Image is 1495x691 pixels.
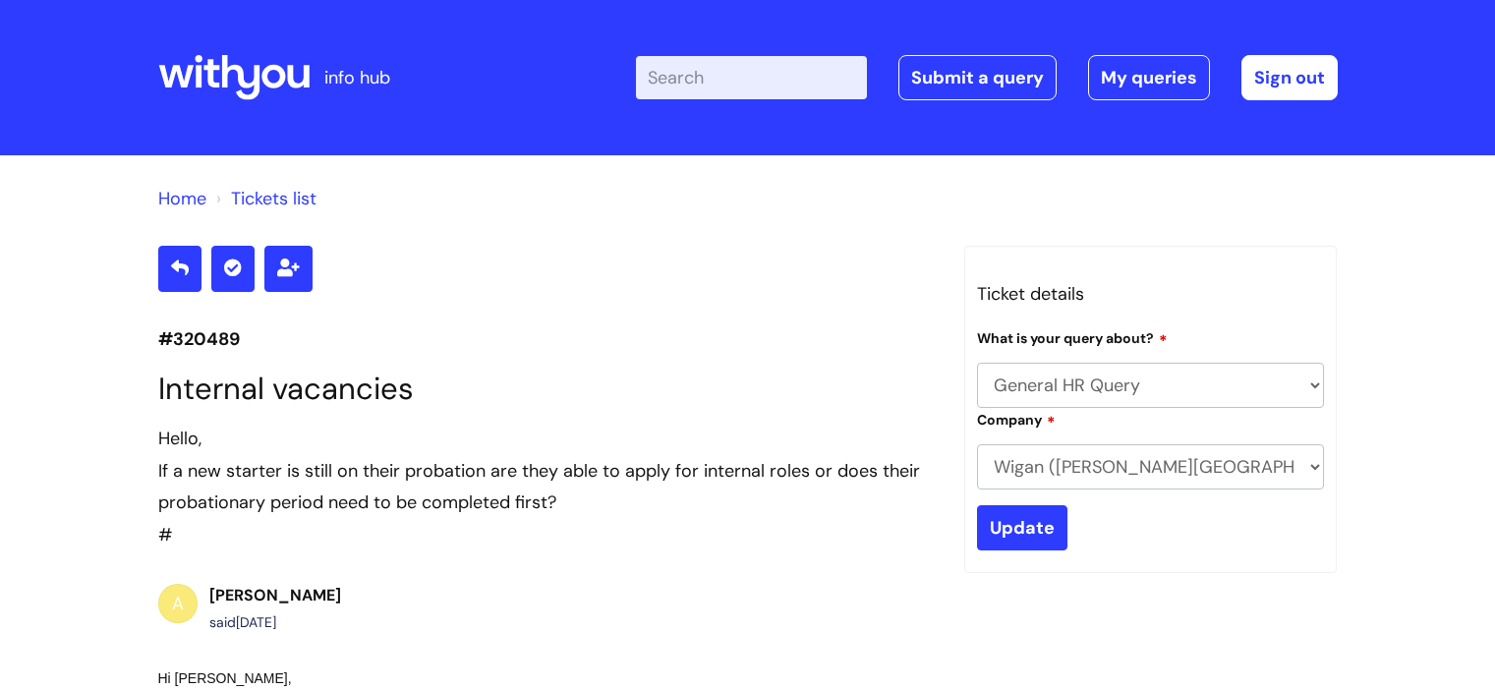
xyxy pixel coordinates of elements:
p: info hub [324,62,390,93]
h1: Internal vacancies [158,371,935,407]
div: # [158,423,935,550]
input: Search [636,56,867,99]
a: Home [158,187,206,210]
div: said [209,610,341,635]
a: Tickets list [231,187,316,210]
h3: Ticket details [977,278,1325,310]
div: | - [636,55,1338,100]
span: Fri, 2 May, 2025 at 3:24 PM [236,613,276,631]
div: A [158,584,198,623]
div: Hello, [158,423,935,454]
a: My queries [1088,55,1210,100]
li: Tickets list [211,183,316,214]
label: Company [977,409,1056,429]
label: What is your query about? [977,327,1168,347]
a: Submit a query [898,55,1057,100]
b: [PERSON_NAME] [209,585,341,605]
li: Solution home [158,183,206,214]
p: #320489 [158,323,935,355]
div: If a new starter is still on their probation are they able to apply for internal roles or does th... [158,455,935,519]
a: Sign out [1241,55,1338,100]
input: Update [977,505,1067,550]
